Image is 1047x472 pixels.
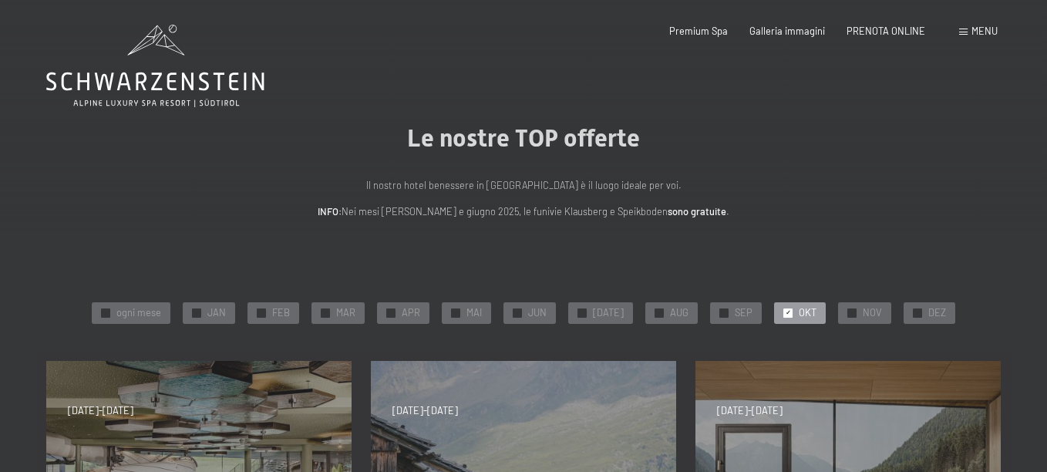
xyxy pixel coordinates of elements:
[528,306,547,320] span: JUN
[103,308,109,317] span: ✓
[515,308,520,317] span: ✓
[657,308,662,317] span: ✓
[116,306,161,320] span: ogni mese
[272,306,290,320] span: FEB
[466,306,482,320] span: MAI
[799,306,816,320] span: OKT
[389,308,394,317] span: ✓
[928,306,946,320] span: DEZ
[593,306,624,320] span: [DATE]
[749,25,825,37] a: Galleria immagini
[863,306,882,320] span: NOV
[259,308,264,317] span: ✓
[850,308,855,317] span: ✓
[669,25,728,37] a: Premium Spa
[847,25,925,37] a: PRENOTA ONLINE
[207,306,226,320] span: JAN
[580,308,585,317] span: ✓
[971,25,998,37] span: Menu
[717,404,783,418] span: [DATE]-[DATE]
[407,123,640,153] span: Le nostre TOP offerte
[670,306,688,320] span: AUG
[215,204,832,219] p: Nei mesi [PERSON_NAME] e giugno 2025, le funivie Klausberg e Speikboden .
[735,306,752,320] span: SEP
[215,177,832,193] p: Il nostro hotel benessere in [GEOGRAPHIC_DATA] è il luogo ideale per voi.
[722,308,727,317] span: ✓
[786,308,791,317] span: ✓
[402,306,420,320] span: APR
[336,306,355,320] span: MAR
[323,308,328,317] span: ✓
[318,205,342,217] strong: INFO:
[915,308,921,317] span: ✓
[668,205,726,217] strong: sono gratuite
[392,404,458,418] span: [DATE]-[DATE]
[194,308,200,317] span: ✓
[68,404,133,418] span: [DATE]-[DATE]
[453,308,459,317] span: ✓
